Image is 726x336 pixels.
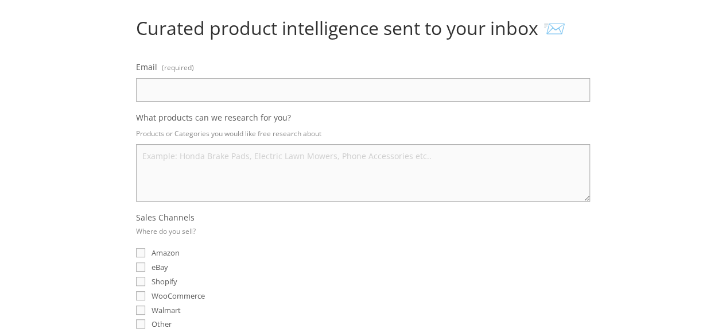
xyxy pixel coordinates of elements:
input: Amazon [136,248,145,257]
span: WooCommerce [152,291,205,301]
span: Email [136,61,157,72]
p: Where do you sell? [136,223,196,240]
input: Shopify [136,277,145,286]
span: (required) [161,59,193,76]
span: Walmart [152,305,181,315]
span: Amazon [152,248,180,258]
input: eBay [136,262,145,272]
input: WooCommerce [136,291,145,300]
p: Products or Categories you would like free research about [136,125,590,142]
span: Other [152,319,172,329]
input: Walmart [136,306,145,315]
span: What products can we research for you? [136,112,291,123]
input: Other [136,319,145,329]
span: Shopify [152,276,177,287]
span: Sales Channels [136,212,195,223]
span: eBay [152,262,168,272]
h1: Curated product intelligence sent to your inbox 📨 [136,17,590,39]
